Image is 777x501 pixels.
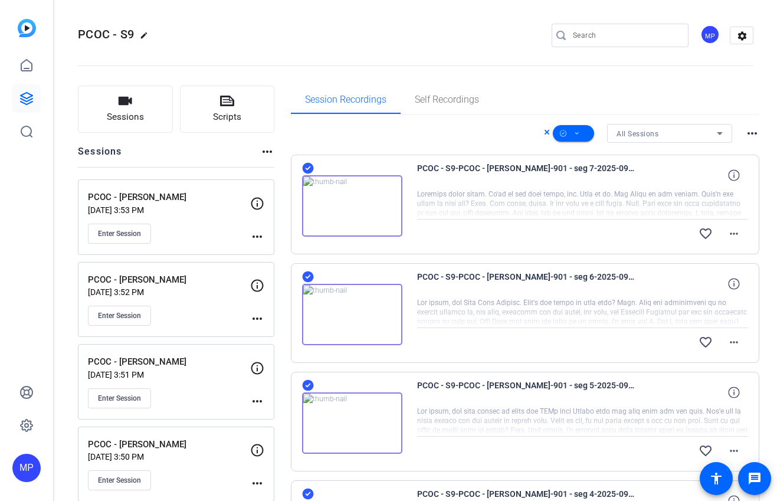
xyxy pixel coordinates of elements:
[78,27,134,41] span: PCOC - S9
[700,25,721,45] ngx-avatar: Meetinghouse Productions
[745,126,759,140] mat-icon: more_horiz
[302,284,402,345] img: thumb-nail
[417,378,635,407] span: PCOC - S9-PCOC - [PERSON_NAME]-901 - seg 5-2025-09-24-16-12-27-473-0
[88,452,250,461] p: [DATE] 3:50 PM
[88,370,250,379] p: [DATE] 3:51 PM
[302,392,402,454] img: thumb-nail
[699,335,713,349] mat-icon: favorite_border
[699,227,713,241] mat-icon: favorite_border
[88,273,250,287] p: PCOC - [PERSON_NAME]
[88,224,151,244] button: Enter Session
[98,311,141,320] span: Enter Session
[417,270,635,298] span: PCOC - S9-PCOC - [PERSON_NAME]-901 - seg 6-2025-09-24-16-18-58-229-0
[18,19,36,37] img: blue-gradient.svg
[98,229,141,238] span: Enter Session
[98,476,141,485] span: Enter Session
[415,95,479,104] span: Self Recordings
[88,205,250,215] p: [DATE] 3:53 PM
[727,444,741,458] mat-icon: more_horiz
[699,444,713,458] mat-icon: favorite_border
[727,227,741,241] mat-icon: more_horiz
[107,110,144,124] span: Sessions
[260,145,274,159] mat-icon: more_horiz
[88,470,151,490] button: Enter Session
[88,191,250,204] p: PCOC - [PERSON_NAME]
[748,471,762,486] mat-icon: message
[727,335,741,349] mat-icon: more_horiz
[88,438,250,451] p: PCOC - [PERSON_NAME]
[250,394,264,408] mat-icon: more_horiz
[88,355,250,369] p: PCOC - [PERSON_NAME]
[617,130,658,138] span: All Sessions
[250,476,264,490] mat-icon: more_horiz
[417,161,635,189] span: PCOC - S9-PCOC - [PERSON_NAME]-901 - seg 7-2025-09-24-16-23-22-116-0
[250,312,264,326] mat-icon: more_horiz
[88,388,151,408] button: Enter Session
[250,230,264,244] mat-icon: more_horiz
[700,25,720,44] div: MP
[213,110,241,124] span: Scripts
[305,95,386,104] span: Session Recordings
[78,86,173,133] button: Sessions
[709,471,723,486] mat-icon: accessibility
[88,306,151,326] button: Enter Session
[573,28,679,42] input: Search
[730,27,754,45] mat-icon: settings
[140,31,154,45] mat-icon: edit
[12,454,41,482] div: MP
[88,287,250,297] p: [DATE] 3:52 PM
[302,175,402,237] img: thumb-nail
[78,145,122,167] h2: Sessions
[98,394,141,403] span: Enter Session
[180,86,275,133] button: Scripts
